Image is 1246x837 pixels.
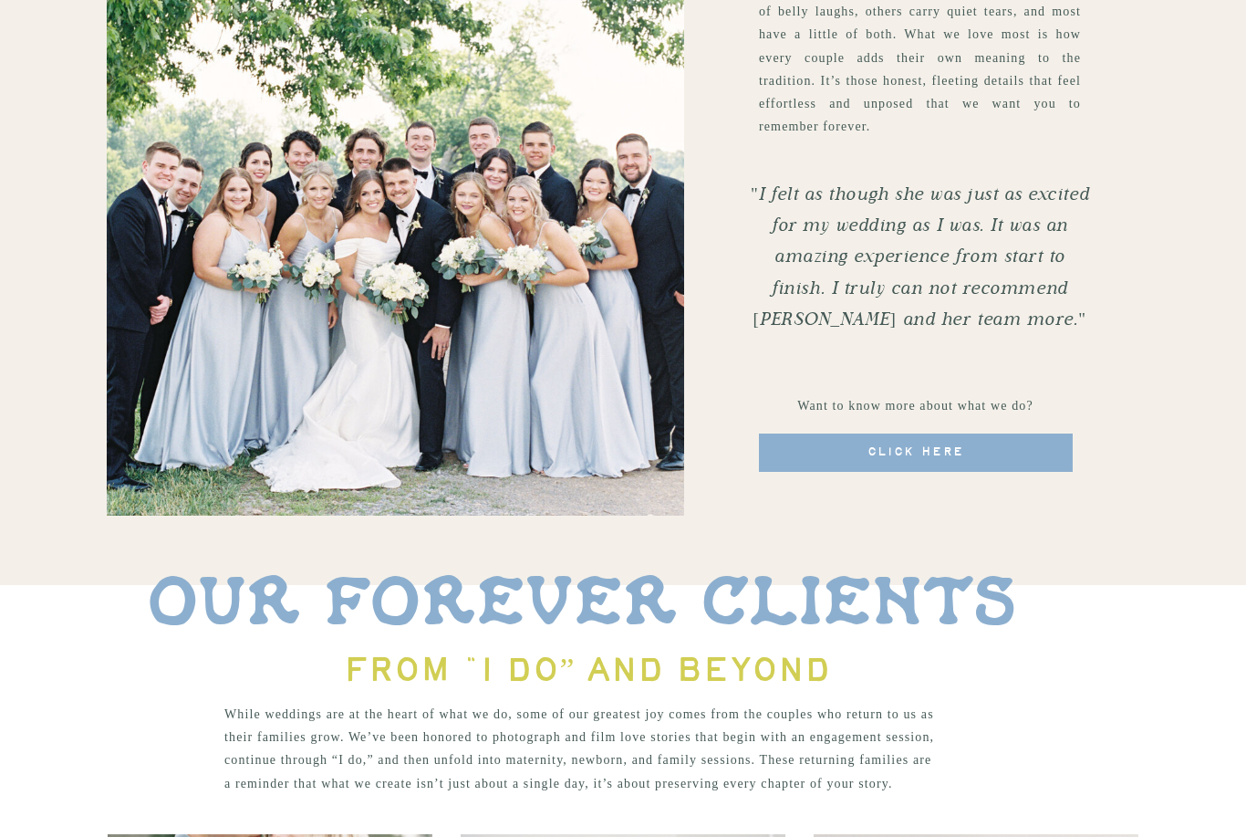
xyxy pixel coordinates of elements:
[759,434,1073,472] a: click here
[319,643,856,681] h2: From “I do” and Beyond
[224,703,940,795] p: While weddings are at the heart of what we do, some of our greatest joy comes from the couples wh...
[867,443,965,463] span: click here
[731,394,1100,419] p: Want to know more about what we do?
[745,181,1095,339] p: "I felt as though she was just as excited for my wedding as I was. It was an amazing experience f...
[108,567,1056,623] h2: our forever clients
